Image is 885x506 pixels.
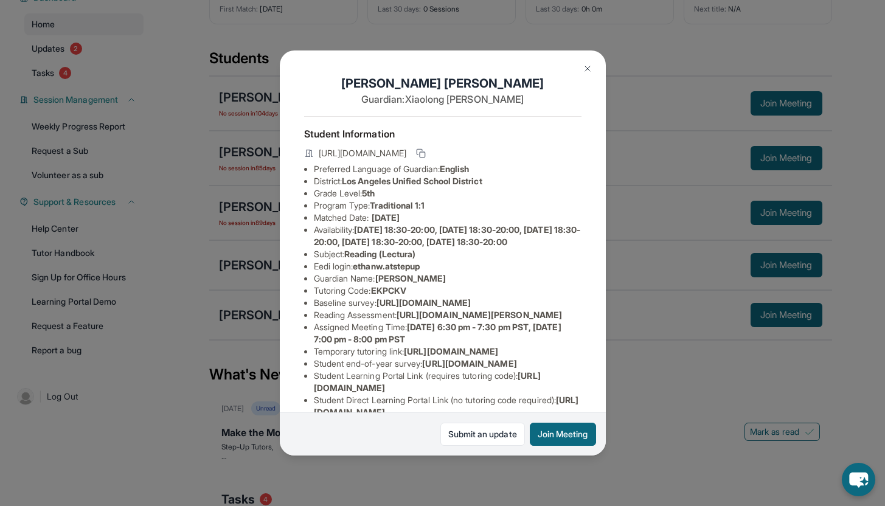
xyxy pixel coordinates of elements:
[372,212,400,223] span: [DATE]
[314,248,581,260] li: Subject :
[314,199,581,212] li: Program Type:
[304,126,581,141] h4: Student Information
[842,463,875,496] button: chat-button
[314,187,581,199] li: Grade Level:
[375,273,446,283] span: [PERSON_NAME]
[314,345,581,358] li: Temporary tutoring link :
[314,309,581,321] li: Reading Assessment :
[314,260,581,272] li: Eedi login :
[583,64,592,74] img: Close Icon
[314,358,581,370] li: Student end-of-year survey :
[314,224,581,247] span: [DATE] 18:30-20:00, [DATE] 18:30-20:00, [DATE] 18:30-20:00, [DATE] 18:30-20:00, [DATE] 18:30-20:00
[304,92,581,106] p: Guardian: Xiaolong [PERSON_NAME]
[530,423,596,446] button: Join Meeting
[304,75,581,92] h1: [PERSON_NAME] [PERSON_NAME]
[362,188,375,198] span: 5th
[440,164,470,174] span: English
[314,224,581,248] li: Availability:
[319,147,406,159] span: [URL][DOMAIN_NAME]
[314,175,581,187] li: District:
[314,394,581,418] li: Student Direct Learning Portal Link (no tutoring code required) :
[370,200,425,210] span: Traditional 1:1
[314,370,581,394] li: Student Learning Portal Link (requires tutoring code) :
[397,310,562,320] span: [URL][DOMAIN_NAME][PERSON_NAME]
[314,321,581,345] li: Assigned Meeting Time :
[422,358,516,369] span: [URL][DOMAIN_NAME]
[404,346,498,356] span: [URL][DOMAIN_NAME]
[342,176,482,186] span: Los Angeles Unified School District
[414,146,428,161] button: Copy link
[314,212,581,224] li: Matched Date:
[377,297,471,308] span: [URL][DOMAIN_NAME]
[344,249,415,259] span: Reading (Lectura)
[314,322,561,344] span: [DATE] 6:30 pm - 7:30 pm PST, [DATE] 7:00 pm - 8:00 pm PST
[440,423,525,446] a: Submit an update
[314,163,581,175] li: Preferred Language of Guardian:
[314,297,581,309] li: Baseline survey :
[314,285,581,297] li: Tutoring Code :
[353,261,420,271] span: ethanw.atstepup
[314,272,581,285] li: Guardian Name :
[371,285,406,296] span: EKPCKV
